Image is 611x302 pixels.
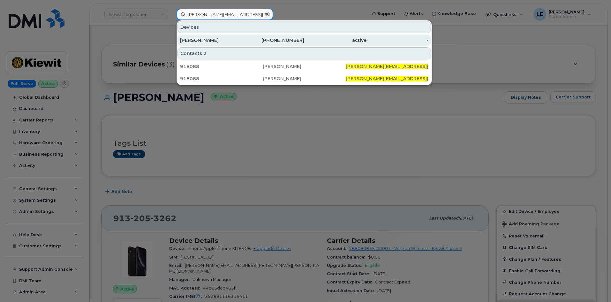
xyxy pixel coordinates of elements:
[180,75,263,82] div: 918088
[346,76,504,81] span: [PERSON_NAME][EMAIL_ADDRESS][PERSON_NAME][DOMAIN_NAME]
[177,35,431,46] a: [PERSON_NAME][PHONE_NUMBER]active-
[180,37,242,43] div: [PERSON_NAME]
[242,37,305,43] div: [PHONE_NUMBER]
[180,63,263,70] div: 918088
[177,61,431,72] a: 918088[PERSON_NAME][PERSON_NAME][EMAIL_ADDRESS][PERSON_NAME][DOMAIN_NAME]
[263,75,345,82] div: [PERSON_NAME]
[177,73,431,84] a: 918088[PERSON_NAME][PERSON_NAME][EMAIL_ADDRESS][PERSON_NAME][DOMAIN_NAME]
[177,47,431,59] div: Contacts
[304,37,366,43] div: active
[263,63,345,70] div: [PERSON_NAME]
[583,274,606,297] iframe: Messenger Launcher
[203,50,207,57] span: 2
[346,64,504,69] span: [PERSON_NAME][EMAIL_ADDRESS][PERSON_NAME][DOMAIN_NAME]
[366,37,429,43] div: -
[177,21,431,33] div: Devices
